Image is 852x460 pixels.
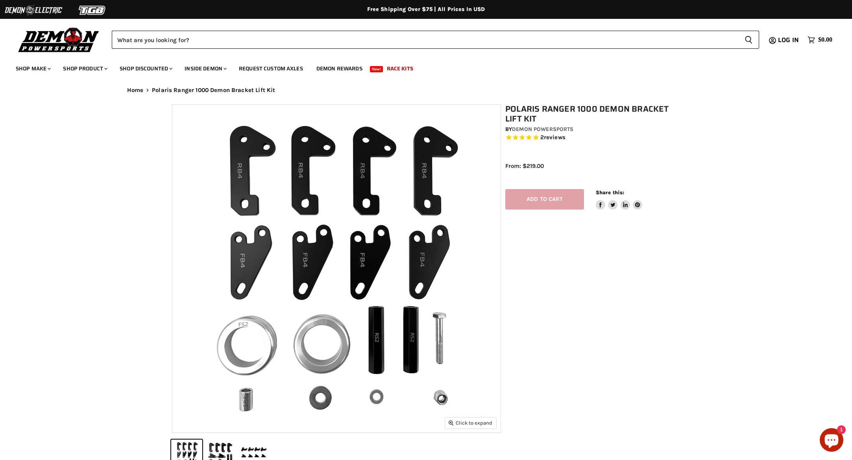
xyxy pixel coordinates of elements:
nav: Breadcrumbs [111,87,741,94]
span: 2 reviews [540,134,566,141]
span: Log in [778,35,799,45]
img: Demon Electric Logo 2 [4,3,63,18]
a: Shop Discounted [114,61,177,77]
a: Home [127,87,144,94]
a: Log in [774,37,804,44]
span: Rated 5.0 out of 5 stars 2 reviews [505,134,685,142]
input: Search [112,31,738,49]
div: by [505,125,685,134]
span: Polaris Ranger 1000 Demon Bracket Lift Kit [152,87,275,94]
a: Request Custom Axles [233,61,309,77]
img: TGB Logo 2 [63,3,122,18]
a: $0.00 [804,34,836,46]
img: Demon Powersports [16,26,102,53]
span: New! [370,66,383,72]
a: Race Kits [381,61,419,77]
a: Demon Rewards [310,61,368,77]
span: Click to expand [449,420,492,426]
button: Click to expand [445,418,496,428]
span: From: $219.00 [505,162,544,169]
div: Free Shipping Over $75 | All Prices In USD [111,6,741,13]
a: Shop Product [57,61,112,77]
a: Shop Make [10,61,55,77]
a: Demon Powersports [512,126,573,132]
a: Inside Demon [179,61,231,77]
aside: Share this: [596,189,643,210]
span: $0.00 [818,36,832,44]
img: IMAGE [172,105,501,432]
form: Product [112,31,759,49]
ul: Main menu [10,57,830,77]
inbox-online-store-chat: Shopify online store chat [817,428,846,454]
h1: Polaris Ranger 1000 Demon Bracket Lift Kit [505,104,685,124]
span: Share this: [596,190,624,195]
span: reviews [544,134,566,141]
button: Search [738,31,759,49]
